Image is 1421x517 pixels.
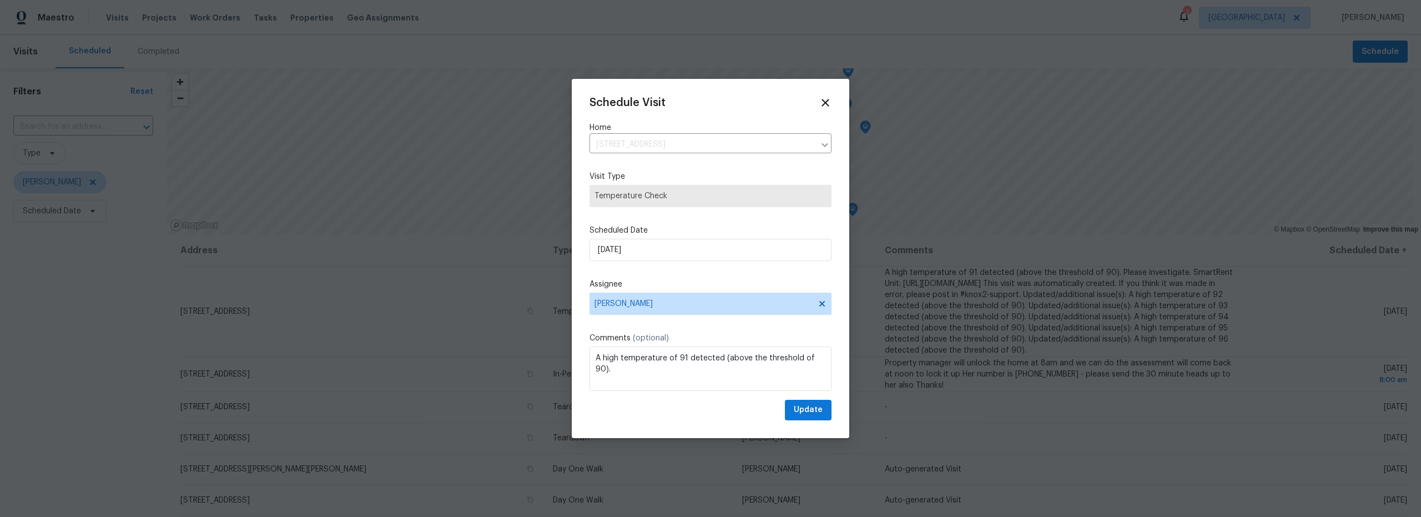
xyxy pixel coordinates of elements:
[589,122,832,133] label: Home
[785,400,832,420] button: Update
[589,279,832,290] label: Assignee
[589,347,832,391] textarea: A high temperature of 91 detected (above the threshold of 90). Please investigate. SmartRent Unit...
[794,403,823,417] span: Update
[589,333,832,344] label: Comments
[594,299,812,308] span: [PERSON_NAME]
[589,171,832,182] label: Visit Type
[589,97,666,108] span: Schedule Visit
[589,225,832,236] label: Scheduled Date
[633,334,669,342] span: (optional)
[589,239,832,261] input: M/D/YYYY
[594,190,827,202] span: Temperature Check
[819,97,832,109] span: Close
[589,136,815,153] input: Enter in an address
